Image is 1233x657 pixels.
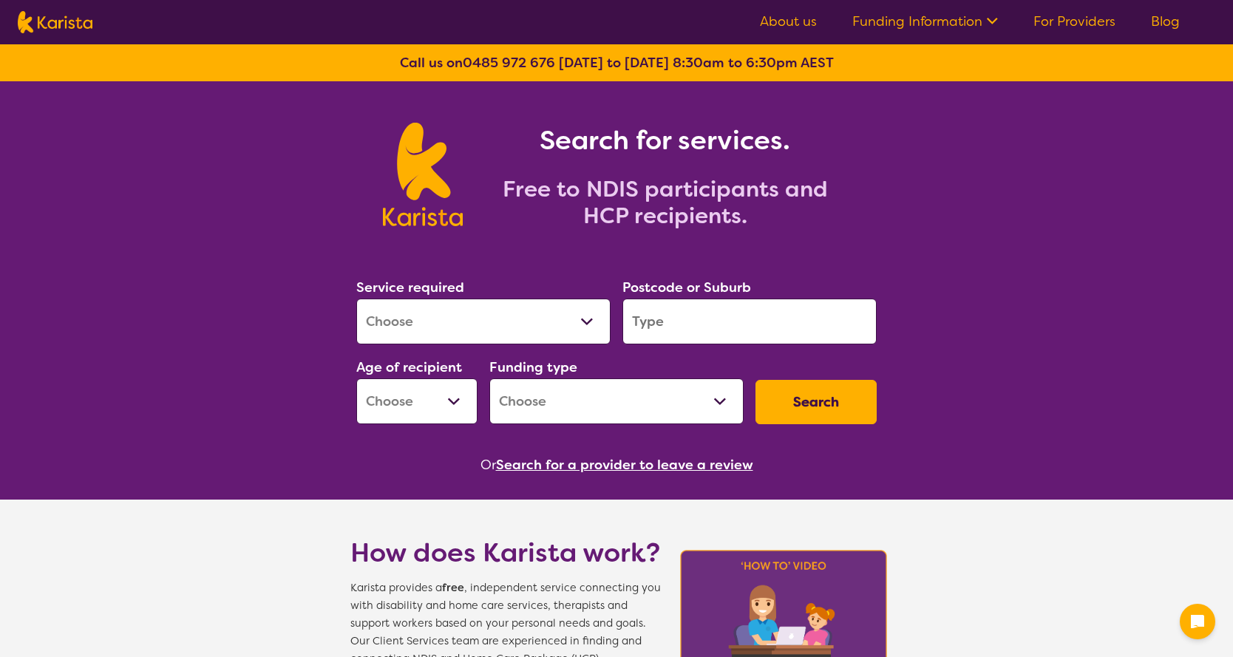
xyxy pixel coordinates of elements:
img: Karista logo [18,11,92,33]
button: Search [755,380,877,424]
span: Or [480,454,496,476]
label: Funding type [489,358,577,376]
a: 0485 972 676 [463,54,555,72]
b: free [442,581,464,595]
label: Postcode or Suburb [622,279,751,296]
a: About us [760,13,817,30]
h2: Free to NDIS participants and HCP recipients. [480,176,850,229]
a: Funding Information [852,13,998,30]
h1: Search for services. [480,123,850,158]
a: Blog [1151,13,1180,30]
h1: How does Karista work? [350,535,661,571]
input: Type [622,299,877,344]
button: Search for a provider to leave a review [496,454,753,476]
a: For Providers [1033,13,1115,30]
label: Age of recipient [356,358,462,376]
img: Karista logo [383,123,462,226]
label: Service required [356,279,464,296]
b: Call us on [DATE] to [DATE] 8:30am to 6:30pm AEST [400,54,834,72]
